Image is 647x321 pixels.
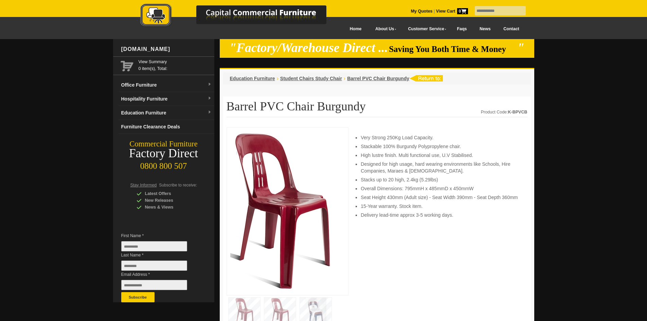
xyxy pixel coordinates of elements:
[361,212,520,218] li: Delivery lead-time approx 3-5 working days.
[121,292,155,302] button: Subscribe
[229,41,388,55] em: "Factory/Warehouse Direct ...
[517,41,524,55] em: "
[227,100,527,117] h1: Barrel PVC Chair Burgundy
[473,21,497,37] a: News
[411,9,433,14] a: My Quotes
[122,3,359,30] a: Capital Commercial Furniture Logo
[121,280,187,290] input: Email Address *
[121,261,187,271] input: Last Name *
[368,21,400,37] a: About Us
[139,58,212,65] a: View Summary
[361,203,520,210] li: 15-Year warranty. Stock item.
[451,21,473,37] a: Faqs
[119,106,214,120] a: Education Furnituredropdown
[457,8,468,14] span: 0
[122,3,359,28] img: Capital Commercial Furniture Logo
[121,232,197,239] span: First Name *
[121,252,197,258] span: Last Name *
[361,185,520,192] li: Overall Dimensions: 795mmH x 485mmD x 450mmW
[280,76,342,81] a: Student Chairs Study Chair
[121,271,197,278] span: Email Address *
[119,39,214,59] div: [DOMAIN_NAME]
[344,75,345,82] li: ›
[481,109,527,115] div: Product Code:
[435,9,468,14] a: View Cart0
[277,75,278,82] li: ›
[497,21,525,37] a: Contact
[119,120,214,134] a: Furniture Clearance Deals
[137,197,201,204] div: New Releases
[361,161,520,174] li: Designed for high usage, hard wearing environments like Schools, Hire Companies, Maraes & [DEMOGR...
[139,58,212,71] span: 0 item(s), Total:
[361,134,520,141] li: Very Strong 250Kg Load Capacity.
[230,131,332,290] img: Barrel PVC Chair, burgundy plastic, stackable, 250kg capacity, for events and halls
[230,76,275,81] a: Education Furniture
[113,158,214,171] div: 0800 800 507
[400,21,450,37] a: Customer Service
[159,183,197,188] span: Subscribe to receive:
[361,152,520,159] li: High lustre finish. Multi functional use, U.V Stabilised.
[361,143,520,150] li: Stackable 100% Burgundy Polypropylene chair.
[409,75,443,82] img: return to
[119,92,214,106] a: Hospitality Furnituredropdown
[361,176,520,183] li: Stacks up to 20 high, 2.4kg (5.29lbs)
[389,44,516,54] span: Saving You Both Time & Money
[208,96,212,101] img: dropdown
[137,190,201,197] div: Latest Offers
[130,183,157,188] span: Stay Informed
[347,76,409,81] a: Barrel PVC Chair Burgundy
[508,110,527,114] strong: K-BPVCB
[119,78,214,92] a: Office Furnituredropdown
[361,194,520,201] li: Seat Height 430mm (Adult size) - Seat Width 390mm - Seat Depth 360mm
[113,149,214,158] div: Factory Direct
[121,241,187,251] input: First Name *
[208,110,212,114] img: dropdown
[137,204,201,211] div: News & Views
[436,9,468,14] strong: View Cart
[113,139,214,149] div: Commercial Furniture
[208,83,212,87] img: dropdown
